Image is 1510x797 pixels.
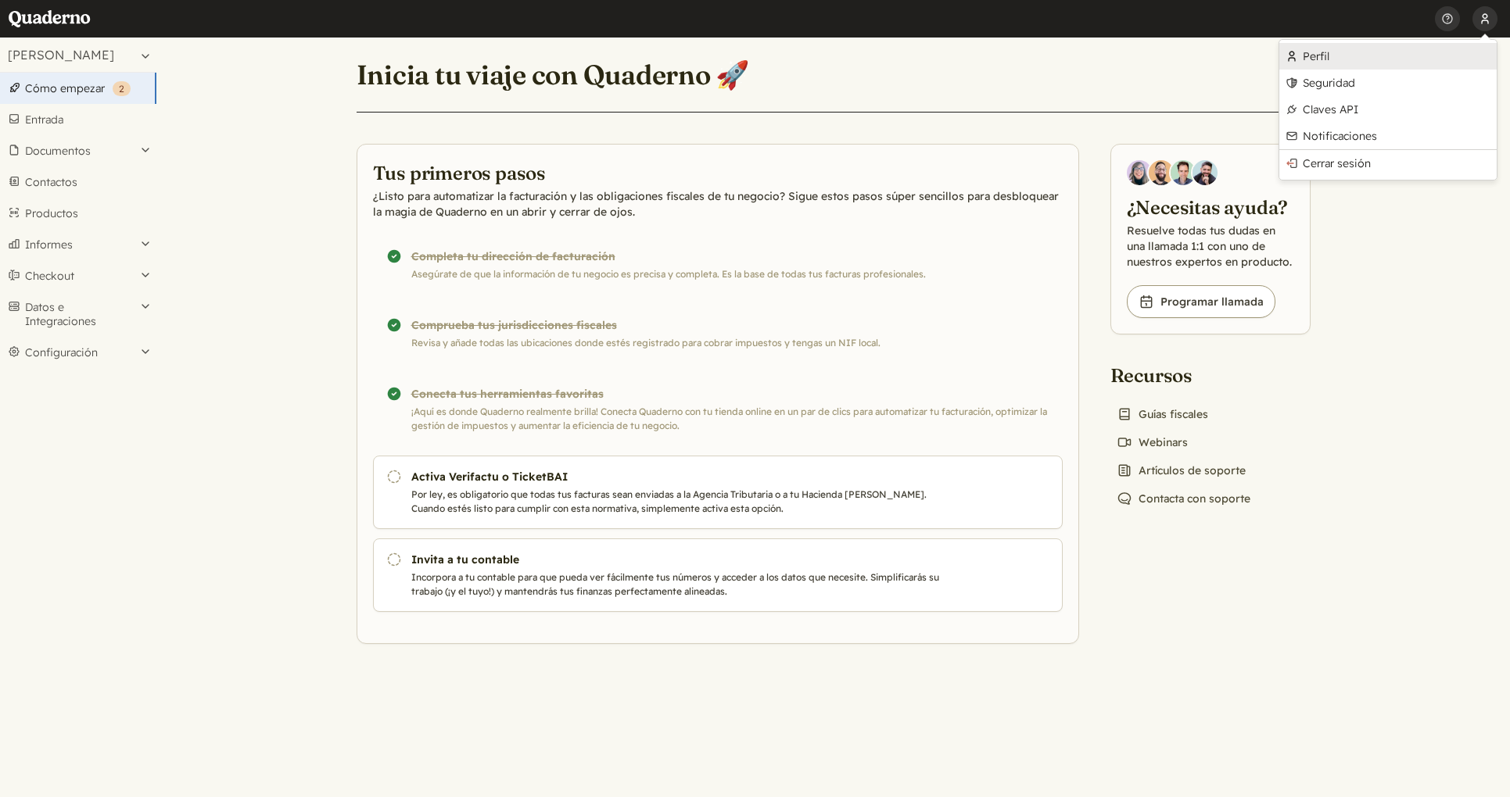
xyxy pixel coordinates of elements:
p: Por ley, es obligatorio que todas tus facturas sean enviadas a la Agencia Tributaria o a tu Hacie... [411,488,945,516]
h2: ¿Necesitas ayuda? [1127,195,1294,220]
a: Invita a tu contable Incorpora a tu contable para que pueda ver fácilmente tus números y acceder ... [373,538,1063,612]
img: Ivo Oltmans, Business Developer at Quaderno [1171,160,1196,185]
h3: Invita a tu contable [411,552,945,567]
img: Diana Carrasco, Account Executive at Quaderno [1127,160,1152,185]
h1: Inicia tu viaje con Quaderno 🚀 [357,58,750,92]
img: Jairo Fumero, Account Executive at Quaderno [1149,160,1174,185]
a: Programar llamada [1127,285,1275,318]
a: Webinars [1110,431,1194,453]
h2: Recursos [1110,363,1257,388]
a: Contacta con soporte [1110,488,1257,509]
a: Cerrar sesión [1279,150,1497,177]
a: Notificaciones [1279,123,1497,149]
img: Javier Rubio, DevRel at Quaderno [1193,160,1218,185]
a: Guías fiscales [1110,403,1214,425]
h3: Activa Verifactu o TicketBAI [411,469,945,484]
a: Seguridad [1279,70,1497,96]
a: Perfil [1279,43,1497,70]
p: Resuelve todas tus dudas en una llamada 1:1 con uno de nuestros expertos en producto. [1127,223,1294,270]
a: Artículos de soporte [1110,459,1252,481]
p: Incorpora a tu contable para que pueda ver fácilmente tus números y acceder a los datos que neces... [411,570,945,599]
p: ¿Listo para automatizar la facturación y las obligaciones fiscales de tu negocio? Sigue estos pas... [373,188,1063,220]
a: Activa Verifactu o TicketBAI Por ley, es obligatorio que todas tus facturas sean enviadas a la Ag... [373,456,1063,529]
span: 2 [119,83,124,95]
h2: Tus primeros pasos [373,160,1063,185]
a: Claves API [1279,96,1497,123]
